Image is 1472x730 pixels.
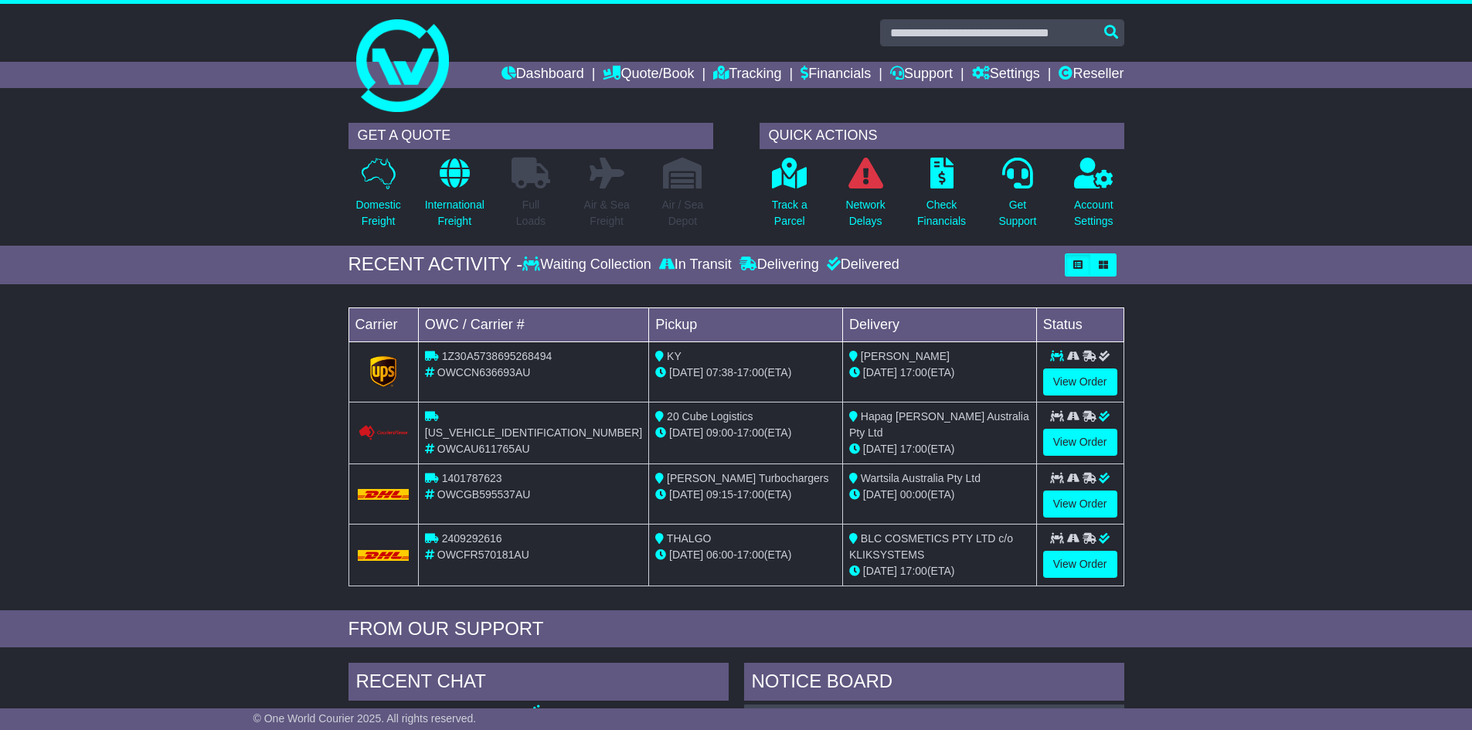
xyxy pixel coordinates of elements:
img: DHL.png [358,489,409,501]
div: GET A QUOTE [348,123,713,149]
span: OWCAU611765AU [437,443,530,455]
td: Delivery [842,307,1036,341]
span: 17:00 [737,366,764,379]
span: THALGO [667,532,712,545]
td: Pickup [649,307,843,341]
div: Delivering [736,256,823,273]
span: 09:15 [706,488,733,501]
div: Delivered [823,256,899,273]
span: [DATE] [863,488,897,501]
span: 09:00 [706,426,733,439]
a: AccountSettings [1073,157,1114,238]
span: [US_VEHICLE_IDENTIFICATION_NUMBER] [425,426,642,439]
a: Quote/Book [603,62,694,88]
span: [DATE] [863,565,897,577]
p: Domestic Freight [355,197,400,229]
a: Financials [801,62,871,88]
div: In Transit [655,256,736,273]
span: 17:00 [900,565,927,577]
span: [DATE] [863,366,897,379]
p: Check Financials [917,197,966,229]
a: Settings [972,62,1040,88]
span: 20 Cube Logistics [667,410,753,423]
a: CheckFinancials [916,157,967,238]
span: [DATE] [863,443,897,455]
div: Waiting Collection [522,256,654,273]
span: [DATE] [669,426,703,439]
span: [DATE] [669,366,703,379]
a: View Order [1043,368,1117,396]
a: View Order [1043,551,1117,578]
div: - (ETA) [655,547,836,563]
p: Network Delays [845,197,885,229]
span: 06:00 [706,548,733,561]
span: 1Z30A5738695268494 [442,350,552,362]
div: - (ETA) [655,487,836,503]
a: NetworkDelays [845,157,886,238]
td: Carrier [348,307,418,341]
div: FROM OUR SUPPORT [348,618,1124,640]
a: View Order [1043,491,1117,518]
a: GetSupport [998,157,1037,238]
a: Dashboard [501,62,584,88]
span: 17:00 [737,426,764,439]
a: Track aParcel [771,157,808,238]
span: 07:38 [706,366,733,379]
div: RECENT ACTIVITY - [348,253,523,276]
img: DHL.png [358,550,409,562]
a: Reseller [1059,62,1124,88]
div: - (ETA) [655,365,836,381]
img: GetCarrierServiceLogo [370,356,396,387]
td: OWC / Carrier # [418,307,648,341]
p: Track a Parcel [772,197,807,229]
span: 17:00 [737,548,764,561]
div: (ETA) [849,365,1030,381]
span: OWCCN636693AU [437,366,531,379]
span: 00:00 [900,488,927,501]
span: Hapag [PERSON_NAME] Australia Pty Ltd [849,410,1029,439]
span: OWCFR570181AU [437,548,529,561]
span: 17:00 [900,366,927,379]
span: 1401787623 [442,472,502,484]
p: International Freight [425,197,484,229]
span: Wartsila Australia Pty Ltd [861,472,981,484]
a: DomesticFreight [355,157,401,238]
img: Couriers_Please.png [358,425,409,441]
span: KY [667,350,682,362]
span: 2409292616 [442,532,502,545]
span: 17:00 [900,443,927,455]
div: (ETA) [849,563,1030,579]
a: Tracking [713,62,781,88]
span: [PERSON_NAME] [861,350,950,362]
span: OWCGB595537AU [437,488,531,501]
div: NOTICE BOARD [744,663,1124,705]
span: © One World Courier 2025. All rights reserved. [253,712,477,725]
div: (ETA) [849,487,1030,503]
span: [PERSON_NAME] Turbochargers [667,472,828,484]
div: QUICK ACTIONS [760,123,1124,149]
p: Full Loads [512,197,550,229]
span: BLC COSMETICS PTY LTD c/o KLIKSYSTEMS [849,532,1013,561]
p: Air & Sea Freight [584,197,630,229]
span: 17:00 [737,488,764,501]
span: [DATE] [669,548,703,561]
a: InternationalFreight [424,157,485,238]
div: (ETA) [849,441,1030,457]
div: RECENT CHAT [348,663,729,705]
td: Status [1036,307,1124,341]
a: View Order [1043,429,1117,456]
div: - (ETA) [655,425,836,441]
a: Support [890,62,953,88]
p: Air / Sea Depot [662,197,704,229]
p: Account Settings [1074,197,1113,229]
p: Get Support [998,197,1036,229]
span: [DATE] [669,488,703,501]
